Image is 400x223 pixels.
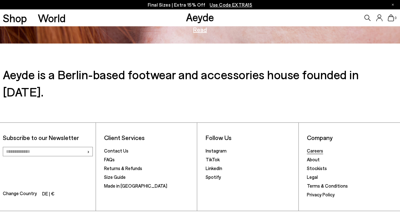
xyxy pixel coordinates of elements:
[206,134,296,142] li: Follow Us
[104,148,128,153] a: Contact Us
[206,148,227,153] a: Instagram
[307,192,335,197] a: Privacy Policy
[307,183,348,189] a: Terms & Conditions
[307,157,320,162] a: About
[148,1,252,9] p: Final Sizes | Extra 15% Off
[394,16,397,20] span: 0
[388,14,394,21] a: 0
[206,174,221,180] a: Spotify
[104,157,115,162] a: FAQs
[3,134,93,142] p: Subscribe to our Newsletter
[104,165,142,171] a: Returns & Refunds
[206,157,220,162] a: TikTok
[307,165,327,171] a: Stockists
[307,134,397,142] li: Company
[87,147,90,156] span: ›
[104,183,167,189] a: Made in [GEOGRAPHIC_DATA]
[38,13,66,23] a: World
[42,190,54,199] li: DE | €
[193,26,207,33] a: Read
[307,174,318,180] a: Legal
[3,13,27,23] a: Shop
[307,148,323,153] a: Careers
[186,10,214,23] a: Aeyde
[3,189,37,199] span: Change Country
[210,2,252,8] span: Navigate to /collections/ss25-final-sizes
[104,174,126,180] a: Size Guide
[3,66,397,100] h3: Aeyde is a Berlin-based footwear and accessories house founded in [DATE].
[104,134,194,142] li: Client Services
[206,165,222,171] a: LinkedIn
